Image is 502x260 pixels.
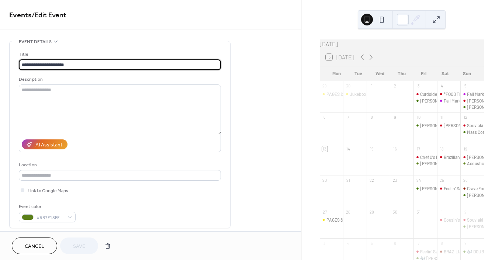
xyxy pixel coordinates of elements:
[320,91,343,97] div: PAGES & POUR BOOK CLUB 📚
[467,91,489,97] div: Fall Market!
[444,249,485,255] div: BRAZILIAN BBQ BOYZ
[420,160,474,167] div: [PERSON_NAME] Live Music
[444,154,489,160] div: Brazilian BBQ Boyz Truck
[322,83,328,89] div: 29
[460,160,484,167] div: Acoustic Thunder Live Music
[437,249,461,255] div: BRAZILIAN BBQ BOYZ
[35,141,62,149] div: AI Assistant
[19,76,219,83] div: Description
[467,186,499,192] div: Crave Food Truck
[322,146,328,152] div: 13
[343,91,367,97] div: Jukebox Bingo
[345,178,351,183] div: 21
[416,83,421,89] div: 3
[326,217,384,223] div: PAGES & POUR BOOK CLUB 📚
[444,186,491,192] div: Feelin' Saucy Pasta Turck
[392,83,398,89] div: 2
[460,217,484,223] div: Souvlaki Greek City Food Truck
[463,83,468,89] div: 5
[435,66,456,81] div: Sat
[413,66,435,81] div: Fri
[437,217,461,223] div: Cousin's Maine Lobster Turck
[463,209,468,215] div: 2
[463,240,468,246] div: 9
[9,8,32,22] a: Events
[460,91,484,97] div: Fall Market!
[439,178,445,183] div: 25
[392,115,398,120] div: 9
[320,217,343,223] div: PAGES & POUR BOOK CLUB 📚
[37,214,64,222] span: #5B7F18FF
[437,98,461,104] div: Fall Market!
[439,146,445,152] div: 18
[369,146,374,152] div: 15
[460,122,484,129] div: Souvlaki Greek City Truck
[463,146,468,152] div: 19
[369,115,374,120] div: 8
[369,83,374,89] div: 1
[19,203,74,211] div: Event color
[437,154,461,160] div: Brazilian BBQ Boyz Truck
[413,98,437,104] div: Jason Daly Live Music
[416,115,421,120] div: 10
[19,38,52,46] span: Event details
[19,161,219,169] div: Location
[460,249,484,255] div: 🎶 DOUBLE SHOT
[369,66,391,81] div: Wed
[322,209,328,215] div: 27
[439,240,445,246] div: 8
[460,129,484,135] div: Mass Conn Fusion Live Music
[420,249,467,255] div: Feelin' Saucy Pasta Truck
[392,146,398,152] div: 16
[25,243,44,250] span: Cancel
[444,98,466,104] div: Fall Market!
[420,122,474,129] div: [PERSON_NAME] Live Music
[322,178,328,183] div: 20
[19,51,219,58] div: Title
[463,178,468,183] div: 26
[320,39,484,48] div: [DATE]
[391,66,413,81] div: Thu
[413,122,437,129] div: Jeff Kenniston Live Music
[467,249,501,255] div: 🎶 DOUBLE SHOT
[416,178,421,183] div: 24
[460,223,484,230] div: Jeremy Haddad Live Music
[369,240,374,246] div: 5
[420,186,474,192] div: [PERSON_NAME] Live Music
[322,240,328,246] div: 3
[12,238,57,254] button: Cancel
[439,115,445,120] div: 11
[350,91,378,97] div: Jukebox Bingo
[420,91,489,97] div: Curdside Pick Up Poutine Food Truck
[345,240,351,246] div: 4
[439,83,445,89] div: 4
[420,154,457,160] div: Chef O's Food Truck
[460,192,484,198] div: Mike Tedesco Live Music
[326,66,347,81] div: Mon
[413,154,437,160] div: Chef O's Food Truck
[413,249,437,255] div: Feelin' Saucy Pasta Truck
[28,187,68,195] span: Link to Google Maps
[392,178,398,183] div: 23
[456,66,478,81] div: Sun
[437,122,461,129] div: Lucan's Grill Food Truck
[460,186,484,192] div: Crave Food Truck
[322,115,328,120] div: 6
[326,91,384,97] div: PAGES & POUR BOOK CLUB 📚
[32,8,66,22] span: / Edit Event
[460,104,484,110] div: Frank Serafino Live Music
[369,209,374,215] div: 29
[413,160,437,167] div: Jeff Przech Live Music
[437,186,461,192] div: Feelin' Saucy Pasta Turck
[347,66,369,81] div: Tue
[392,240,398,246] div: 6
[460,98,484,104] div: Jackie's Pizza Truck
[369,178,374,183] div: 22
[413,91,437,97] div: Curdside Pick Up Poutine Food Truck
[463,115,468,120] div: 12
[345,209,351,215] div: 28
[460,154,484,160] div: Jackie's Pizza Truck
[416,146,421,152] div: 17
[439,209,445,215] div: 1
[345,115,351,120] div: 7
